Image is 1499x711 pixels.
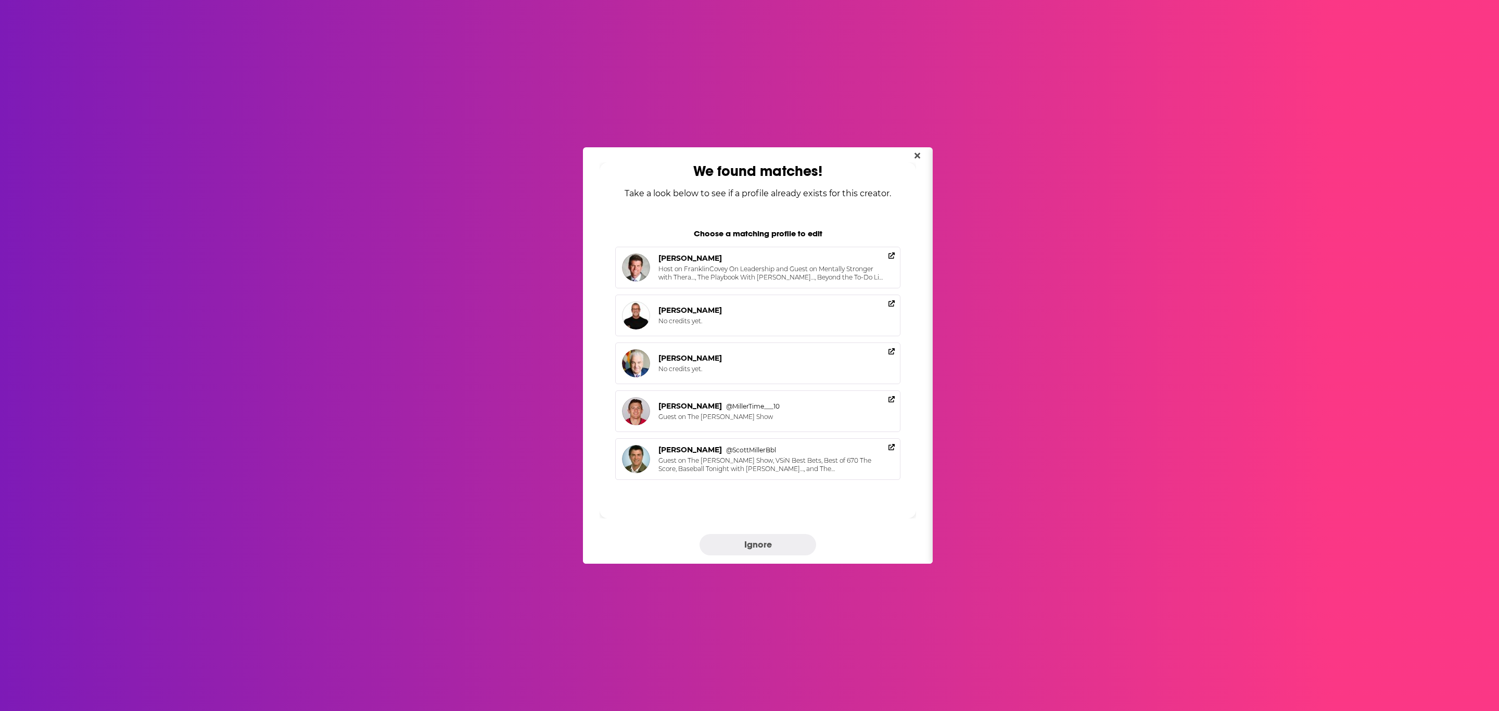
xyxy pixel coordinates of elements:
a: External link of null [888,443,895,451]
a: @ScottMillerBbl [726,446,776,454]
button: Close [910,149,924,162]
div: [PERSON_NAME] [658,401,722,411]
img: Scott Miller [622,301,650,329]
img: Scott Miller [622,445,650,473]
div: [PERSON_NAME] [658,253,722,263]
div: Guest on The [PERSON_NAME] Show [658,413,773,421]
div: No credits yet. [658,317,718,325]
img: Scott Miller [622,253,650,282]
button: Scott Miller[PERSON_NAME]No credits yet.External link of null [615,342,900,384]
a: @MillerTime___10 [726,402,780,410]
button: Scott Miller[PERSON_NAME]@ScottMillerBblGuest on The [PERSON_NAME] Show, VSiN Best Bets, Best of ... [615,438,900,480]
p: Take a look below to see if a profile already exists for this creator. [625,186,891,201]
div: [PERSON_NAME] [658,445,722,454]
button: Scott Miller[PERSON_NAME]@MillerTime___10Guest on The [PERSON_NAME] ShowExternal link of null [615,390,900,432]
img: Scott Miller [622,397,650,425]
a: External link of null [888,347,895,355]
div: [PERSON_NAME] [658,306,722,315]
div: Guest on The [PERSON_NAME] Show, VSiN Best Bets, Best of 670 The Score, Baseball Tonight with [PE... [658,456,885,473]
a: External link of null [888,299,895,308]
a: External link of null [888,251,895,260]
div: Host on FranklinCovey On Leadership and Guest on Mentally Stronger with Thera…, The Playbook With... [658,265,885,282]
button: Scott Miller[PERSON_NAME]Host on FranklinCovey On Leadership and Guest on Mentally Stronger with ... [615,247,900,288]
h4: Choose a matching profile to edit [694,228,822,238]
div: [PERSON_NAME] [658,353,722,363]
button: Scott Miller[PERSON_NAME]No credits yet.External link of null [615,295,900,336]
button: Ignore [700,534,816,555]
div: No credits yet. [658,365,718,373]
a: External link of null [888,395,895,403]
img: Scott Miller [622,349,650,377]
h3: We found matches! [693,162,822,180]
